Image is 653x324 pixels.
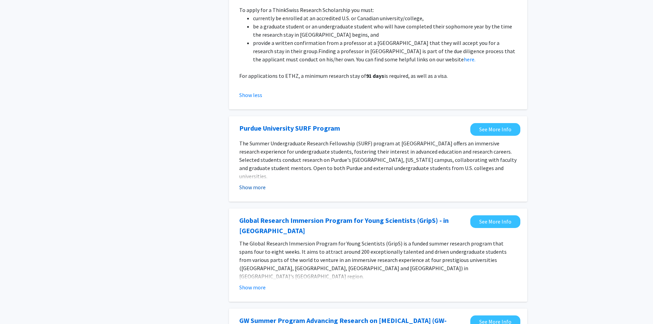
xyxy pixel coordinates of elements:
strong: 91 days [366,72,384,79]
li: provide a written confirmation from a professor at a [GEOGRAPHIC_DATA] that they will accept you ... [253,39,517,63]
a: Opens in a new tab [239,123,340,133]
a: Opens in a new tab [239,215,467,236]
a: Opens in a new tab [470,215,520,228]
li: be a graduate student or an undergraduate student who will have completed their sophomore year by... [253,22,517,39]
p: To apply for a ThinkSwiss Research Scholarship you must: [239,6,517,14]
li: currently be enrolled at an accredited U.S. or Canadian university/college, [253,14,517,22]
a: Opens in a new tab [470,123,520,136]
button: Show more [239,183,266,191]
span: Finding a professor in [GEOGRAPHIC_DATA] is part of the due diligence process that the applicant ... [253,48,515,63]
iframe: Chat [5,293,29,319]
p: For applications to ETHZ, a minimum research stay of is required, as well as a visa. [239,72,517,80]
button: Show more [239,283,266,291]
p: The Summer Undergraduate Research Fellowship (SURF) program at [GEOGRAPHIC_DATA] offers an immers... [239,139,517,180]
p: The Global Research Immersion Program for Young Scientists (GripS) is a funded summer research pr... [239,239,517,280]
button: Show less [239,91,262,99]
a: here. [464,56,475,63]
